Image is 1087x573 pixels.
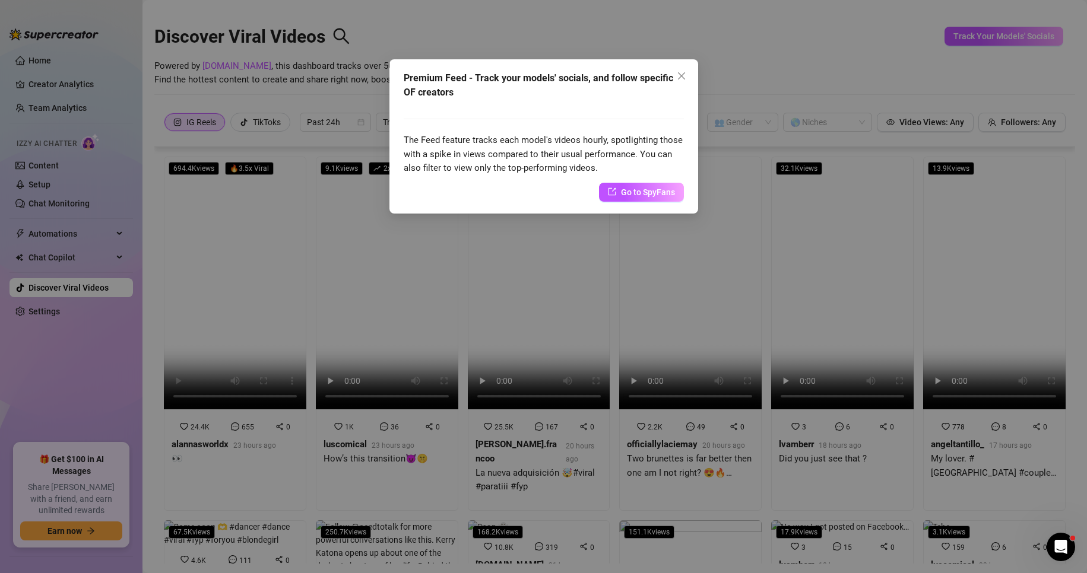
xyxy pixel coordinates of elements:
span: close [677,71,686,81]
span: export [608,187,616,196]
span: Go to SpyFans [621,186,675,199]
div: Premium Feed - Track your models' socials, and follow specific OF creators [404,71,684,100]
iframe: Intercom live chat [1047,533,1075,561]
span: Close [672,71,691,81]
a: Go to SpyFans [599,183,684,202]
span: The Feed feature tracks each model's videos hourly, spotlighting those with a spike in views comp... [404,135,683,173]
button: Close [672,66,691,85]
